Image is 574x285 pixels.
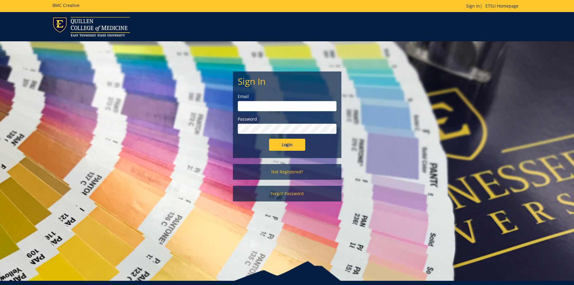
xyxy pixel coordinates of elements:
a: Forgot Password [233,186,341,201]
p: | [466,3,522,9]
label: Password [238,116,337,122]
a: ETSU Homepage [482,3,522,9]
label: Email [238,93,337,100]
img: ETSU logo [52,17,130,36]
input: Login [269,139,305,151]
h5: BMC Creative [52,3,80,8]
a: Not Registered? [233,164,341,180]
h2: Sign In [238,76,337,86]
a: Sign In [466,3,480,9]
